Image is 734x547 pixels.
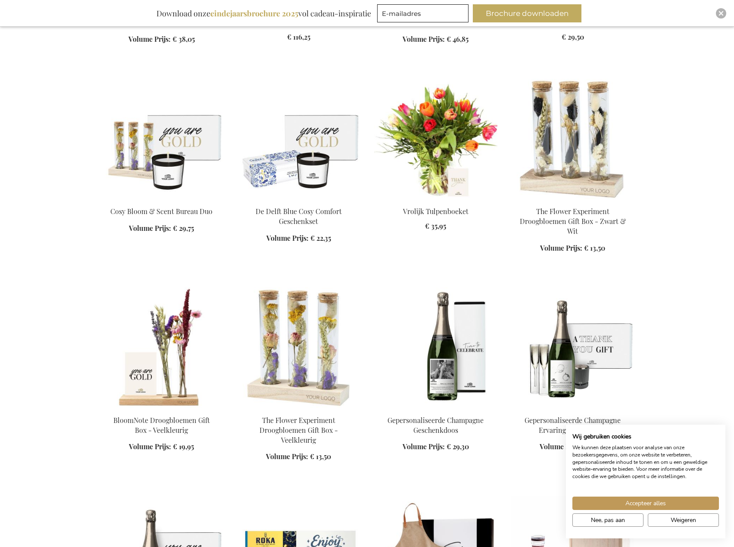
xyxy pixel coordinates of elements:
[266,452,308,461] span: Volume Prijs:
[377,4,471,25] form: marketing offers and promotions
[511,79,634,199] img: The Flower Experiment Gift Box - Black & White
[129,224,171,233] span: Volume Prijs:
[100,196,223,204] a: The Bloom & Scent Cosy Desk Duo
[377,4,469,22] input: E-mailadres
[540,243,605,253] a: Volume Prijs: € 13,50
[572,513,643,527] button: Pas cookie voorkeuren aan
[625,499,666,508] span: Accepteer alles
[447,442,469,451] span: € 29,30
[648,513,719,527] button: Alle cookies weigeren
[562,32,584,41] span: € 29,50
[403,442,469,452] a: Volume Prijs: € 29,30
[128,34,195,44] a: Volume Prijs: € 38,05
[172,34,195,44] span: € 38,05
[511,287,634,408] img: Gepersonaliseerde Champagne Ervaring Geschenkset
[525,416,621,435] a: Gepersonaliseerde Champagne Ervaring Geschenkset
[511,404,634,413] a: Gepersonaliseerde Champagne Ervaring Geschenkset
[572,433,719,441] h2: Wij gebruiken cookies
[387,416,484,435] a: Gepersonaliseerde Champagne Geschenkdoos
[100,287,223,408] img: BloomNote Droogbloemen Gift Box - Veelkleurig
[511,196,634,204] a: The Flower Experiment Gift Box - Black & White
[237,196,360,204] a: Delft's Cosy Comfort Gift Set
[256,207,342,226] a: De Delft Blue Cosy Comfort Geschenkset
[210,8,298,19] b: eindejaarsbrochure 2025
[540,243,582,252] span: Volume Prijs:
[173,224,194,233] span: € 29,75
[266,452,331,462] a: Volume Prijs: € 13,50
[153,4,375,22] div: Download onze vol cadeau-inspiratie
[310,452,331,461] span: € 13,50
[671,516,696,525] span: Weigeren
[572,497,719,510] button: Accepteer alle cookies
[425,221,446,230] span: € 35,95
[374,287,497,408] img: Gepersonaliseerde Champagne Geschenkdoos
[473,4,581,22] button: Brochure downloaden
[237,287,360,408] img: The Flower Experiment Gift Box - Multi
[403,34,469,44] a: Volume Prijs: € 46,85
[110,207,212,216] a: Cosy Bloom & Scent Bureau Duo
[374,404,497,413] a: Gepersonaliseerde Champagne Geschenkdoos
[100,79,223,199] img: The Bloom & Scent Cosy Desk Duo
[540,442,606,452] a: Volume Prijs: € 56,70
[129,224,194,233] a: Volume Prijs: € 29,75
[237,79,360,199] img: Delft's Cosy Comfort Gift Set
[128,34,171,44] span: Volume Prijs:
[403,442,445,451] span: Volume Prijs:
[520,207,626,236] a: The Flower Experiment Droogbloemen Gift Box - Zwart & Wit
[266,233,331,243] a: Volume Prijs: € 22,35
[374,196,497,204] a: Cheerful Tulip Flower Bouquet
[584,243,605,252] span: € 13,50
[237,404,360,413] a: The Flower Experiment Gift Box - Multi
[287,32,310,41] span: € 116,25
[266,233,309,242] span: Volume Prijs:
[540,442,582,451] span: Volume Prijs:
[259,416,338,444] a: The Flower Experiment Droogbloemen Gift Box - Veelkleurig
[718,11,724,16] img: Close
[591,516,625,525] span: Nee, pas aan
[447,34,469,44] span: € 46,85
[403,207,469,216] a: Vrolijk Tulpenboeket
[716,8,726,19] div: Close
[403,34,445,44] span: Volume Prijs:
[572,444,719,480] p: We kunnen deze plaatsen voor analyse van onze bezoekersgegevens, om onze website te verbeteren, g...
[374,79,497,199] img: Cheerful Tulip Flower Bouquet
[310,233,331,242] span: € 22,35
